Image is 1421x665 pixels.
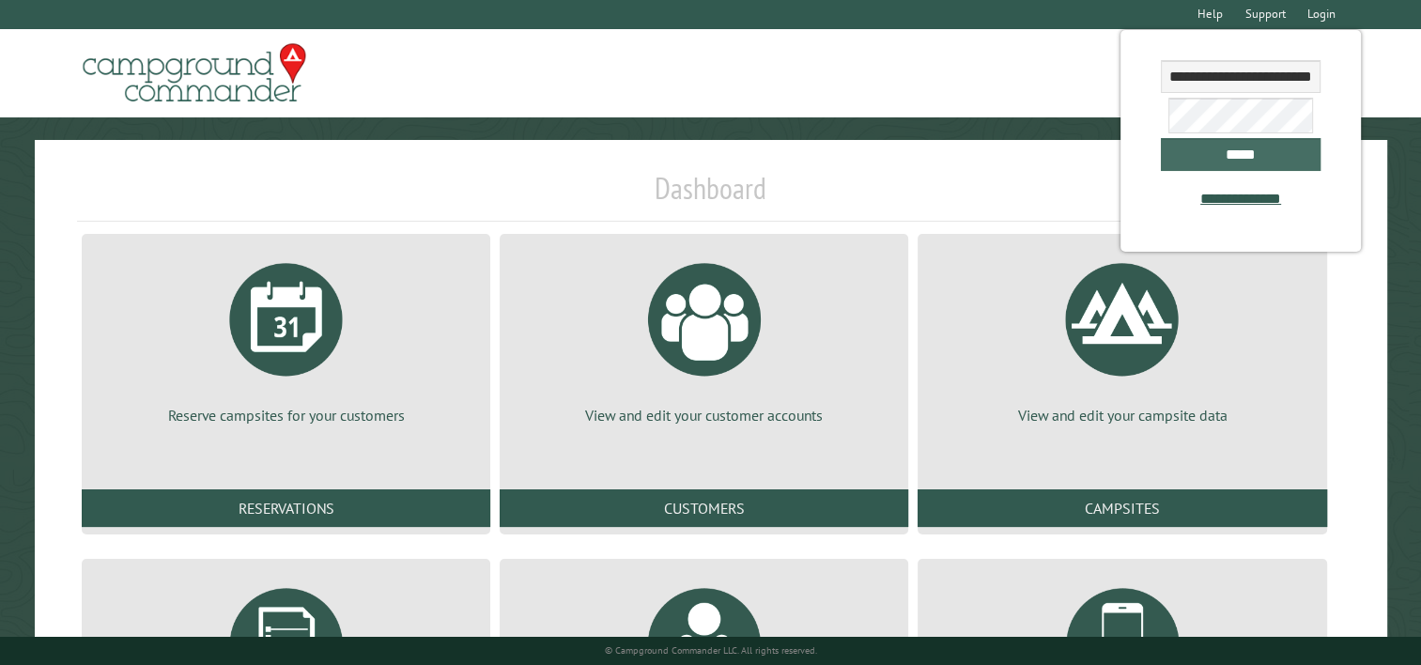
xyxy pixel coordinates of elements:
a: Reserve campsites for your customers [104,249,468,425]
img: Campground Commander [77,37,312,110]
a: Campsites [918,489,1326,527]
p: View and edit your campsite data [940,405,1304,425]
h1: Dashboard [77,170,1344,222]
p: Reserve campsites for your customers [104,405,468,425]
a: View and edit your customer accounts [522,249,886,425]
p: View and edit your customer accounts [522,405,886,425]
a: Reservations [82,489,490,527]
a: Customers [500,489,908,527]
small: © Campground Commander LLC. All rights reserved. [605,644,817,657]
a: View and edit your campsite data [940,249,1304,425]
